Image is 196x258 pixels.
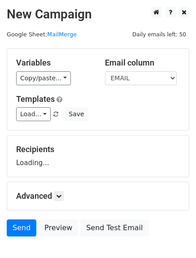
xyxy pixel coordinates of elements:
[105,58,180,68] h5: Email column
[129,31,189,38] a: Daily emails left: 50
[16,191,180,201] h5: Advanced
[65,107,88,121] button: Save
[16,71,71,85] a: Copy/paste...
[16,107,51,121] a: Load...
[7,7,189,22] h2: New Campaign
[7,31,77,38] small: Google Sheet:
[7,219,36,236] a: Send
[129,30,189,39] span: Daily emails left: 50
[39,219,78,236] a: Preview
[80,219,148,236] a: Send Test Email
[16,144,180,168] div: Loading...
[16,94,55,104] a: Templates
[16,144,180,154] h5: Recipients
[16,58,91,68] h5: Variables
[47,31,77,38] a: MailMerge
